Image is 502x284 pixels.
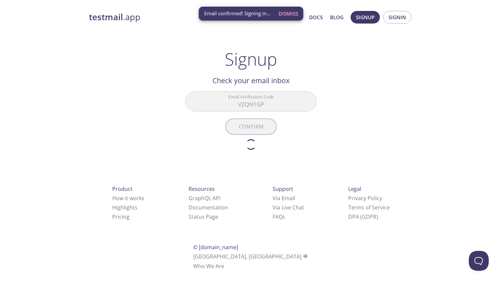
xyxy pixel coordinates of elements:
[189,213,218,220] a: Status Page
[273,213,285,220] a: FAQ
[189,204,228,211] a: Documentation
[383,11,411,24] button: Signin
[273,185,293,193] span: Support
[348,195,382,202] a: Privacy Policy
[283,213,285,220] span: s
[112,213,129,220] a: Pricing
[348,204,390,211] a: Terms of Service
[112,195,144,202] a: How it works
[204,10,271,17] span: Email confirmed! Signing in...
[273,195,295,202] a: Via Email
[348,213,378,220] a: DPA (GDPR)
[193,253,309,260] span: [GEOGRAPHIC_DATA], [GEOGRAPHIC_DATA]
[89,11,123,23] strong: testmail
[330,13,344,22] a: Blog
[388,13,406,22] span: Signin
[193,262,224,270] a: Who We Are
[89,12,245,23] a: testmail.app
[273,204,304,211] a: Via Live Chat
[112,204,137,211] a: Highlights
[276,7,301,20] button: Dismiss
[469,251,489,271] iframe: Help Scout Beacon - Open
[189,195,220,202] a: GraphQL API
[356,13,375,22] span: Signup
[225,49,277,69] h1: Signup
[309,13,323,22] a: Docs
[348,185,361,193] span: Legal
[193,244,238,251] span: © [DOMAIN_NAME]
[112,185,132,193] span: Product
[351,11,380,24] button: Signup
[185,75,317,86] h2: Check your email inbox
[279,9,298,18] span: Dismiss
[189,185,215,193] span: Resources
